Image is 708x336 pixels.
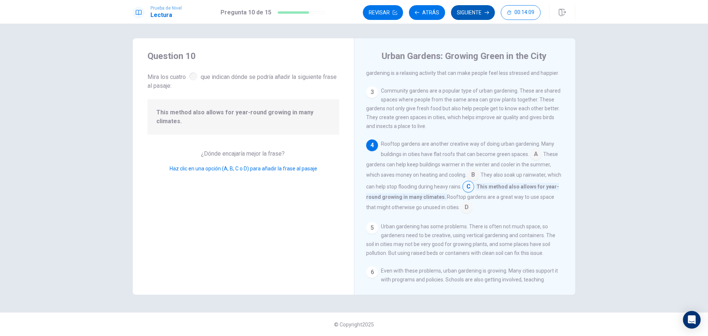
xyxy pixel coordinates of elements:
[366,194,554,210] span: Rooftop gardens are a great way to use space that might otherwise go unused in cities.
[683,311,701,329] div: Open Intercom Messenger
[451,5,495,20] button: Siguiente
[409,5,445,20] button: Atrás
[366,88,560,129] span: Community gardens are a popular type of urban gardening. These are shared spaces where people fro...
[201,150,286,157] span: ¿Dónde encajaría mejor la frase?
[461,201,472,213] span: D
[462,181,474,193] span: C
[366,139,378,151] div: 4
[363,5,403,20] button: Revisar
[150,11,182,20] h1: Lectura
[366,86,378,98] div: 3
[501,5,541,20] button: 00:14:09
[366,222,378,234] div: 5
[514,10,534,15] span: 00:14:09
[467,169,479,181] span: B
[366,224,555,256] span: Urban gardening has some problems. There is often not much space, so gardeners need to be creativ...
[382,50,546,62] h4: Urban Gardens: Growing Green in the City
[170,166,317,172] span: Haz clic en una opción (A, B, C o D) para añadir la frase al pasaje
[150,6,182,11] span: Prueba de Nivel
[221,8,271,17] h1: Pregunta 10 de 15
[366,266,378,278] div: 6
[334,322,374,328] span: © Copyright 2025
[381,141,554,157] span: Rooftop gardens are another creative way of doing urban gardening. Many buildings in cities have ...
[156,108,330,126] span: This method also allows for year-round growing in many climates.
[366,268,561,300] span: Even with these problems, urban gardening is growing. Many cities support it with programs and po...
[530,148,542,160] span: A
[147,50,339,62] h4: Question 10
[147,71,339,90] span: Mira los cuatro que indican dónde se podría añadir la siguiente frase al pasaje:
[366,151,558,178] span: These gardens can help keep buildings warmer in the winter and cooler in the summer, which saves ...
